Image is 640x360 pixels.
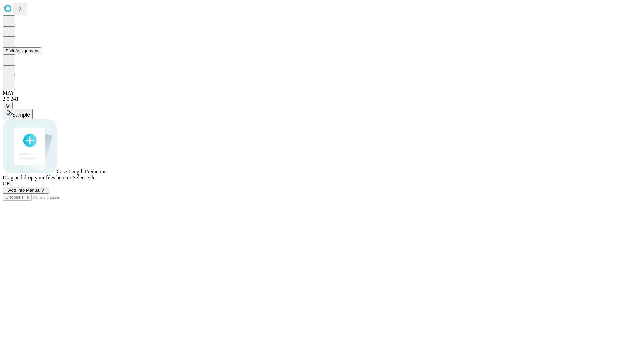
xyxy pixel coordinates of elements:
[3,109,33,119] button: Sample
[3,102,13,109] button: @
[8,188,44,193] span: Add Info Manually
[3,96,637,102] div: 2.0.241
[3,181,10,186] span: OR
[57,169,107,174] span: Case Length Prediction
[12,112,30,118] span: Sample
[3,175,71,180] span: Drag and drop your files here or
[3,187,49,194] button: Add Info Manually
[5,103,10,108] span: @
[73,175,95,180] span: Select File
[3,90,637,96] div: MAY
[3,47,41,54] button: Shift Assignment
